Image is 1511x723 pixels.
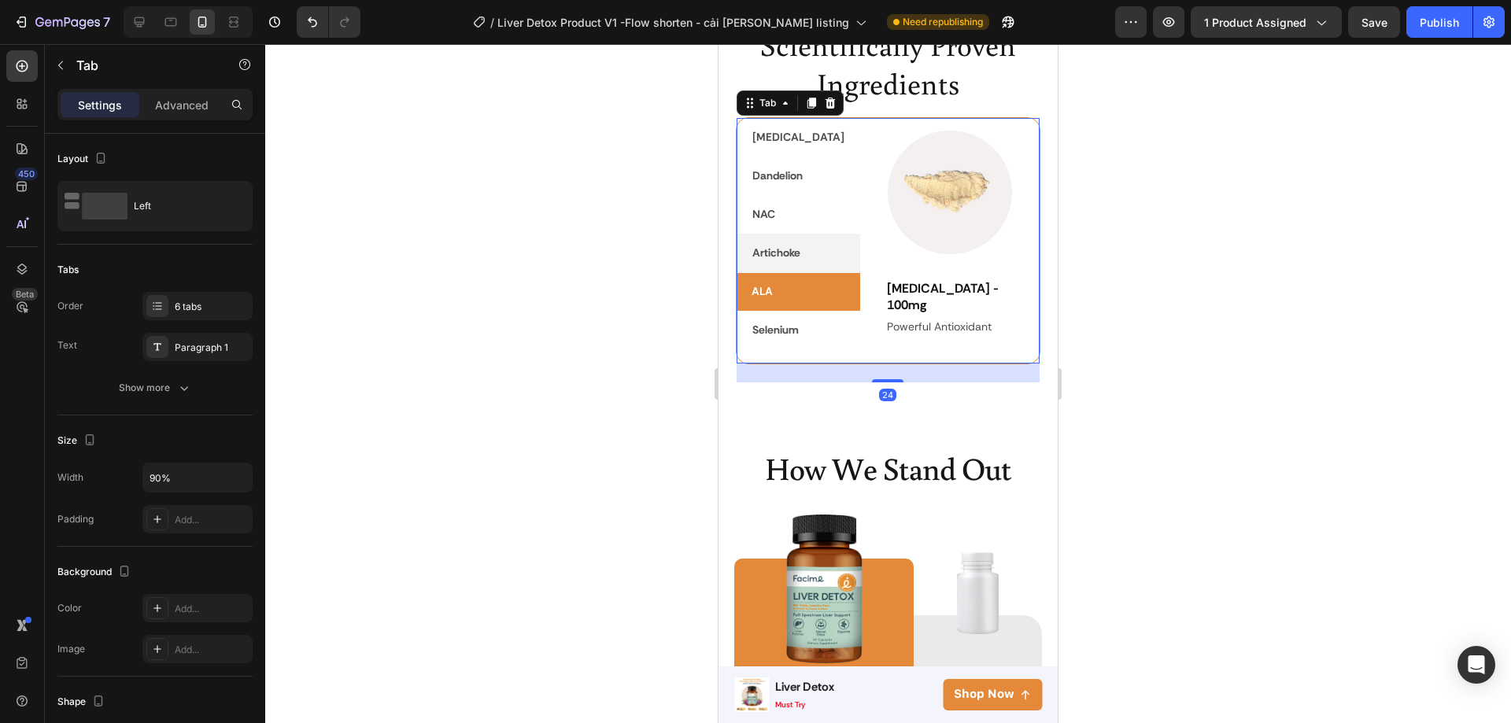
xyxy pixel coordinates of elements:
[175,643,249,657] div: Add...
[57,338,77,352] div: Text
[57,562,134,583] div: Background
[1457,646,1495,684] div: Open Intercom Messenger
[1420,14,1459,31] div: Publish
[12,288,38,301] div: Beta
[103,13,110,31] p: 7
[143,463,252,492] input: Auto
[15,168,38,180] div: 450
[119,380,192,396] div: Show more
[57,299,83,313] div: Order
[76,56,210,75] p: Tab
[57,149,110,170] div: Layout
[1406,6,1472,38] button: Publish
[1204,14,1306,31] span: 1 product assigned
[134,188,230,224] div: Left
[497,14,849,31] span: Liver Detox Product V1 -Flow shorten - cải [PERSON_NAME] listing
[57,470,83,485] div: Width
[490,14,494,31] span: /
[297,6,360,38] div: Undo/Redo
[78,97,122,113] p: Settings
[1348,6,1400,38] button: Save
[57,601,82,615] div: Color
[155,97,209,113] p: Advanced
[175,300,249,314] div: 6 tabs
[57,512,94,526] div: Padding
[57,263,79,277] div: Tabs
[719,44,1058,723] iframe: Design area
[175,341,249,355] div: Paragraph 1
[1361,16,1387,29] span: Save
[57,374,253,402] button: Show more
[57,430,99,452] div: Size
[57,642,85,656] div: Image
[6,6,117,38] button: 7
[1191,6,1342,38] button: 1 product assigned
[57,692,108,713] div: Shape
[175,513,249,527] div: Add...
[903,15,983,29] span: Need republishing
[175,602,249,616] div: Add...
